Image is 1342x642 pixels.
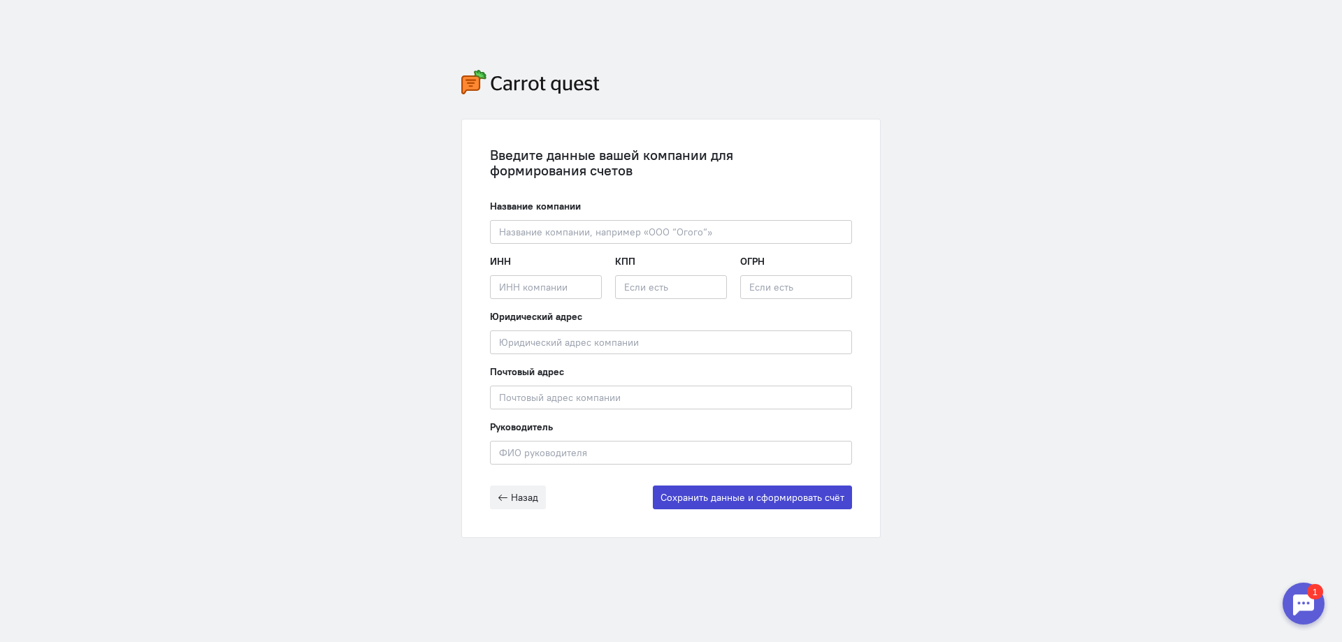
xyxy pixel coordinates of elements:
label: Юридический адрес [490,309,582,323]
input: Название компании, например «ООО “Огого“» [490,220,852,244]
label: Почтовый адрес [490,365,564,379]
input: ИНН компании [490,275,602,299]
label: Название компании [490,199,581,213]
input: ФИО руководителя [490,441,852,465]
div: 1 [31,8,48,24]
input: Юридический адрес компании [490,330,852,354]
img: carrot-quest-logo.svg [461,70,600,94]
span: Назад [511,491,538,504]
button: Сохранить данные и сформировать счёт [653,486,852,509]
input: Если есть [740,275,852,299]
label: ИНН [490,254,511,268]
input: Если есть [615,275,727,299]
label: ОГРН [740,254,765,268]
label: Руководитель [490,420,553,434]
div: Введите данные вашей компании для формирования счетов [490,147,852,178]
input: Почтовый адрес компании [490,386,852,409]
button: Назад [490,486,546,509]
label: КПП [615,254,635,268]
